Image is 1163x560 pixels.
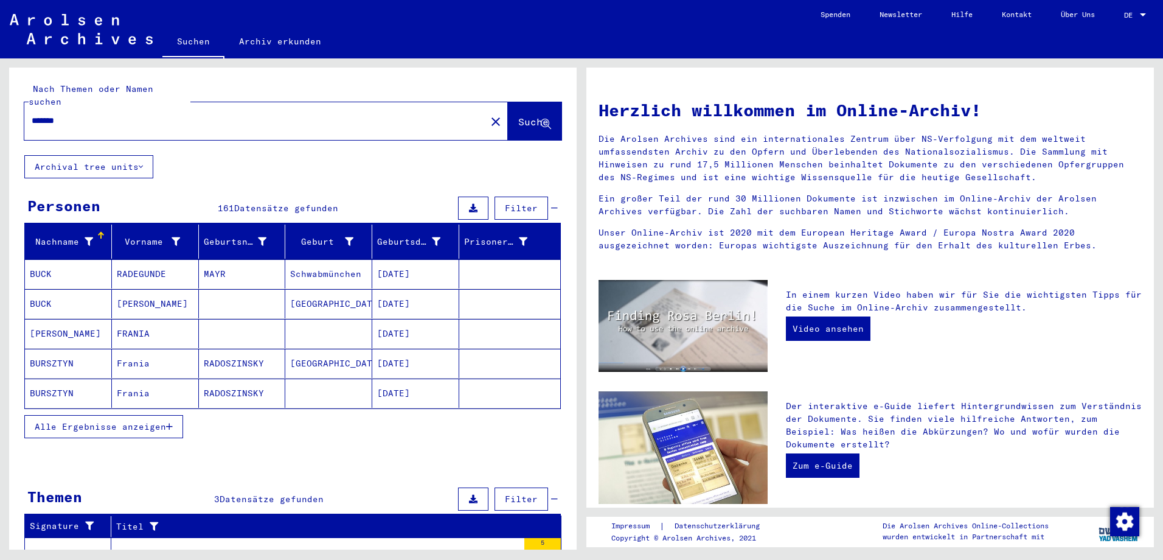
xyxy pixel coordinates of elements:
[112,379,199,408] mat-cell: Frania
[234,203,338,214] span: Datensätze gefunden
[35,421,166,432] span: Alle Ergebnisse anzeigen
[218,203,234,214] span: 161
[524,538,561,550] div: 5
[518,116,549,128] span: Suche
[25,319,112,348] mat-cell: [PERSON_NAME]
[290,236,353,248] div: Geburt‏
[112,259,199,289] mat-cell: RADEGUNDE
[599,226,1142,252] p: Unser Online-Archiv ist 2020 mit dem European Heritage Award / Europa Nostra Award 2020 ausgezeic...
[372,379,459,408] mat-cell: [DATE]
[112,289,199,318] mat-cell: [PERSON_NAME]
[665,520,774,533] a: Datenschutzerklärung
[377,232,459,251] div: Geburtsdatum
[599,97,1142,123] h1: Herzlich willkommen im Online-Archiv!
[611,520,774,533] div: |
[1109,506,1139,536] div: Zustimmung ändern
[10,14,153,44] img: Arolsen_neg.svg
[495,488,548,511] button: Filter
[220,494,324,505] span: Datensätze gefunden
[459,225,560,259] mat-header-cell: Prisoner #
[464,232,546,251] div: Prisoner #
[25,225,112,259] mat-header-cell: Nachname
[112,319,199,348] mat-cell: FRANIA
[112,349,199,378] mat-cell: Frania
[599,391,768,504] img: eguide.jpg
[30,232,111,251] div: Nachname
[611,520,659,533] a: Impressum
[116,517,546,536] div: Titel
[611,533,774,544] p: Copyright © Arolsen Archives, 2021
[599,192,1142,218] p: Ein großer Teil der rund 30 Millionen Dokumente ist inzwischen im Online-Archiv der Arolsen Archi...
[505,203,538,214] span: Filter
[25,259,112,289] mat-cell: BUCK
[372,259,459,289] mat-cell: [DATE]
[204,236,267,248] div: Geburtsname
[786,289,1142,314] p: In einem kurzen Video haben wir für Sie die wichtigsten Tipps für die Suche im Online-Archiv zusa...
[1110,507,1139,536] img: Zustimmung ändern
[285,289,372,318] mat-cell: [GEOGRAPHIC_DATA]
[112,225,199,259] mat-header-cell: Vorname
[27,195,100,217] div: Personen
[1096,516,1142,547] img: yv_logo.png
[199,379,286,408] mat-cell: RADOSZINSKY
[30,520,95,533] div: Signature
[30,517,111,536] div: Signature
[285,349,372,378] mat-cell: [GEOGRAPHIC_DATA]
[162,27,224,58] a: Suchen
[117,232,198,251] div: Vorname
[1124,11,1137,19] span: DE
[599,133,1142,184] p: Die Arolsen Archives sind ein internationales Zentrum über NS-Verfolgung mit dem weltweit umfasse...
[116,520,531,533] div: Titel
[25,379,112,408] mat-cell: BURSZTYN
[25,349,112,378] mat-cell: BURSZTYN
[488,114,503,129] mat-icon: close
[599,280,768,372] img: video.jpg
[285,259,372,289] mat-cell: Schwabmünchen
[290,232,372,251] div: Geburt‏
[883,520,1049,531] p: Die Arolsen Archives Online-Collections
[30,236,93,248] div: Nachname
[508,102,561,140] button: Suche
[24,415,183,438] button: Alle Ergebnisse anzeigen
[484,109,508,133] button: Clear
[464,236,527,248] div: Prisoner #
[224,27,336,56] a: Archiv erkunden
[199,349,286,378] mat-cell: RADOSZINSKY
[786,317,870,341] a: Video ansehen
[204,232,285,251] div: Geburtsname
[29,83,153,107] mat-label: Nach Themen oder Namen suchen
[786,453,859,478] a: Zum e-Guide
[372,225,459,259] mat-header-cell: Geburtsdatum
[199,259,286,289] mat-cell: MAYR
[377,236,440,248] div: Geburtsdatum
[27,486,82,508] div: Themen
[24,155,153,178] button: Archival tree units
[505,494,538,505] span: Filter
[199,225,286,259] mat-header-cell: Geburtsname
[285,225,372,259] mat-header-cell: Geburt‏
[117,236,180,248] div: Vorname
[372,289,459,318] mat-cell: [DATE]
[786,400,1142,451] p: Der interaktive e-Guide liefert Hintergrundwissen zum Verständnis der Dokumente. Sie finden viele...
[883,531,1049,542] p: wurden entwickelt in Partnerschaft mit
[372,349,459,378] mat-cell: [DATE]
[25,289,112,318] mat-cell: BUCK
[372,319,459,348] mat-cell: [DATE]
[214,494,220,505] span: 3
[495,197,548,220] button: Filter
